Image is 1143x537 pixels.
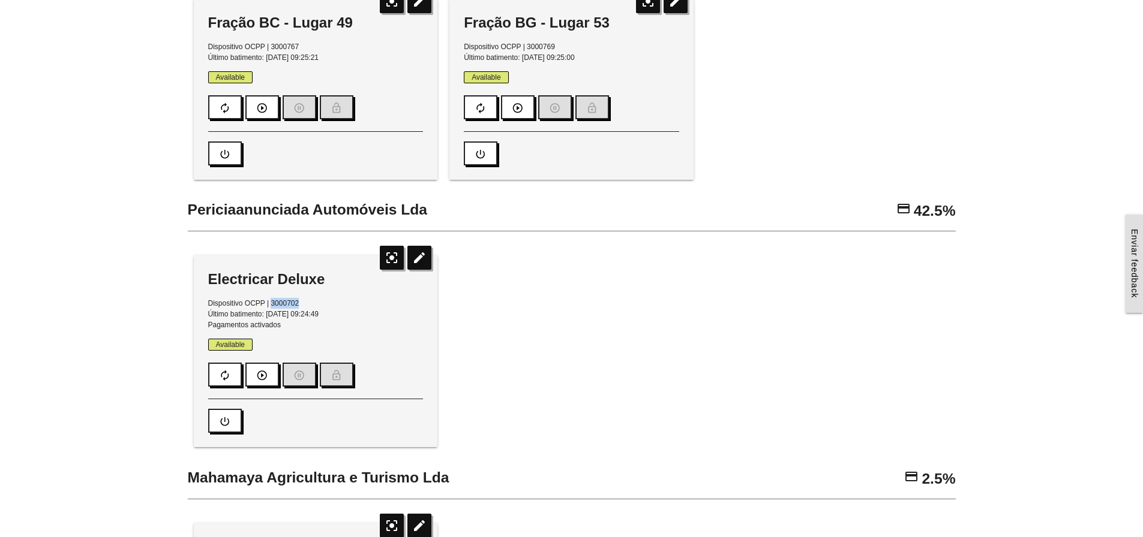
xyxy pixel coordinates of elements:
[208,270,424,289] div: Electricar Deluxe
[501,95,535,119] button: play_circle_outline
[188,201,428,218] span: Periciaanunciada Automóveis Lda
[208,141,242,165] button: power_settings_new
[256,364,268,387] i: play_circle_outline
[475,143,487,165] i: power_settings_new
[208,409,242,433] button: power_settings_new
[208,339,253,351] span: Available
[475,96,487,119] i: autorenew
[1126,215,1143,312] a: Enviar feedback
[219,364,231,387] i: autorenew
[464,141,497,165] button: power_settings_new
[464,13,679,32] div: Fração BG - Lugar 53
[922,470,955,487] span: 2.5%
[407,246,431,270] i: edit
[464,53,575,62] span: Último batimento: [DATE] 09:25:00
[464,95,497,119] button: autorenew
[464,43,555,51] span: Dispositivo OCPP | 3000769
[208,299,299,307] span: Dispositivo OCPP | 3000702
[208,71,253,83] span: Available
[380,246,404,270] i: center_focus_strong
[464,71,508,83] span: Available
[245,363,279,387] button: play_circle_outline
[904,469,919,484] i: credit_card
[512,96,524,119] i: play_circle_outline
[208,363,242,387] button: autorenew
[219,410,231,433] i: power_settings_new
[219,96,231,119] i: autorenew
[896,201,911,216] i: credit_card
[188,469,449,485] span: Mahamaya Agricultura e Turismo Lda
[245,95,279,119] button: play_circle_outline
[208,95,242,119] button: autorenew
[208,13,424,32] div: Fração BC - Lugar 49
[208,53,319,62] span: Último batimento: [DATE] 09:25:21
[219,143,231,165] i: power_settings_new
[208,321,281,329] span: Pagamentos activados
[208,43,299,51] span: Dispositivo OCPP | 3000767
[914,203,956,219] span: 42.5%
[256,96,268,119] i: play_circle_outline
[208,310,319,318] span: Último batimento: [DATE] 09:24:49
